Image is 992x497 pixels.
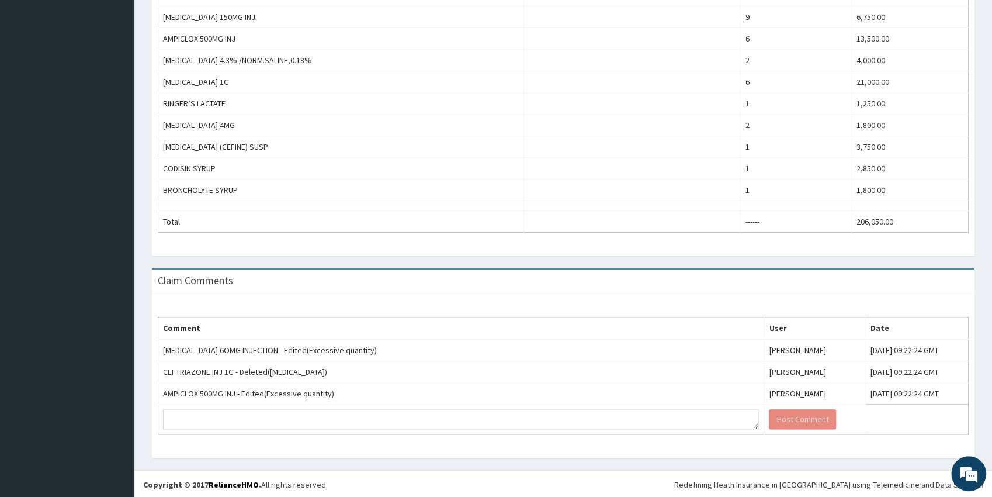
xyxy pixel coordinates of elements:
[158,115,524,136] td: [MEDICAL_DATA] 4MG
[6,319,223,360] textarea: Type your message and hit 'Enter'
[865,339,968,361] td: [DATE] 09:22:24 GMT
[740,136,851,158] td: 1
[158,136,524,158] td: [MEDICAL_DATA] (CEFINE) SUSP
[851,115,968,136] td: 1,800.00
[61,65,196,81] div: Chat with us now
[158,361,764,383] td: CEFTRIAZONE INJ 1G - Deleted([MEDICAL_DATA])
[865,383,968,405] td: [DATE] 09:22:24 GMT
[158,6,524,28] td: [MEDICAL_DATA] 150MG INJ.
[851,50,968,71] td: 4,000.00
[769,409,836,429] button: Post Comment
[851,180,968,201] td: 1,800.00
[192,6,220,34] div: Minimize live chat window
[851,158,968,180] td: 2,850.00
[740,71,851,93] td: 6
[674,479,983,491] div: Redefining Heath Insurance in [GEOGRAPHIC_DATA] using Telemedicine and Data Science!
[740,6,851,28] td: 9
[865,361,968,383] td: [DATE] 09:22:24 GMT
[740,158,851,180] td: 1
[158,339,764,361] td: [MEDICAL_DATA] 6OMG INJECTION - Edited(Excessive quantity)
[68,147,161,265] span: We're online!
[764,383,865,405] td: [PERSON_NAME]
[158,275,233,286] h3: Claim Comments
[764,361,865,383] td: [PERSON_NAME]
[158,71,524,93] td: [MEDICAL_DATA] 1G
[740,211,851,233] td: ------
[740,93,851,115] td: 1
[740,115,851,136] td: 2
[158,317,764,340] th: Comment
[740,28,851,50] td: 6
[158,180,524,201] td: BRONCHOLYTE SYRUP
[158,158,524,180] td: CODISIN SYRUP
[158,211,524,233] td: Total
[143,479,261,490] strong: Copyright © 2017 .
[851,28,968,50] td: 13,500.00
[851,71,968,93] td: 21,000.00
[158,28,524,50] td: AMPICLOX 500MG INJ
[158,50,524,71] td: [MEDICAL_DATA] 4.3% /NORM.SALINE,0.18%
[764,317,865,340] th: User
[740,180,851,201] td: 1
[740,50,851,71] td: 2
[851,93,968,115] td: 1,250.00
[851,6,968,28] td: 6,750.00
[22,58,47,88] img: d_794563401_company_1708531726252_794563401
[851,211,968,233] td: 206,050.00
[158,93,524,115] td: RINGER’S LACTATE
[851,136,968,158] td: 3,750.00
[865,317,968,340] th: Date
[158,383,764,405] td: AMPICLOX 500MG INJ - Edited(Excessive quantity)
[764,339,865,361] td: [PERSON_NAME]
[209,479,259,490] a: RelianceHMO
